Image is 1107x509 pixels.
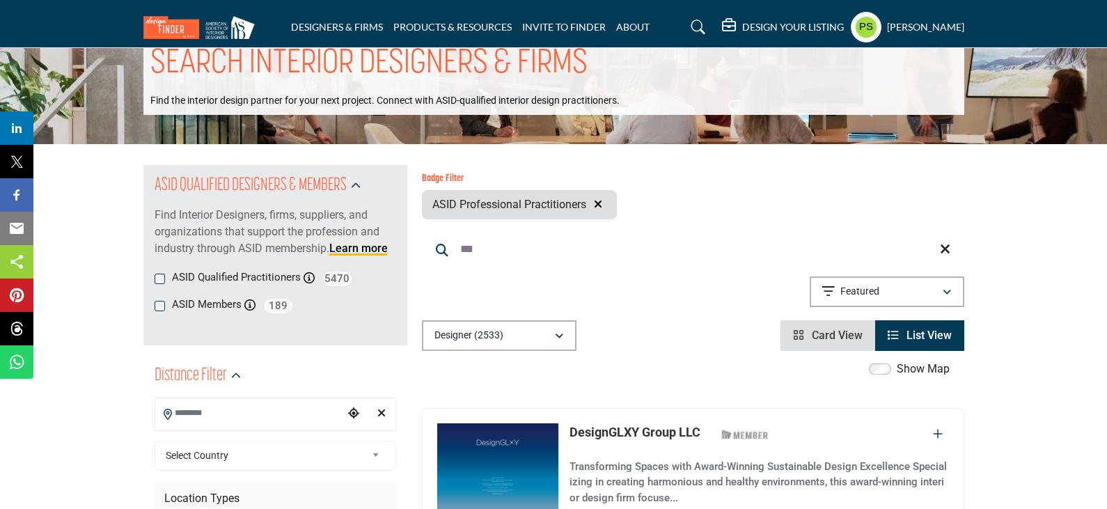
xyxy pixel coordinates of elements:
a: PRODUCTS & RESOURCES [393,21,512,33]
p: Designer (2533) [434,329,503,343]
label: ASID Members [172,297,242,313]
h2: Distance Filter [155,363,227,389]
h5: [PERSON_NAME] [887,20,964,34]
li: List View [875,320,964,351]
p: Find the interior design partner for your next project. Connect with ASID-qualified interior desi... [150,94,620,108]
div: Location Types [164,490,386,507]
a: View Card [793,329,863,342]
input: Search Keyword [422,233,964,266]
a: ABOUT [616,21,650,33]
h1: SEARCH INTERIOR DESIGNERS & FIRMS [150,42,588,86]
a: View List [888,329,952,342]
p: Featured [840,285,879,299]
a: Search [677,16,714,38]
p: DesignGLXY Group LLC [570,423,700,441]
label: Show Map [897,361,950,377]
a: Add To List [933,428,943,441]
a: Transforming Spaces with Award-Winning Sustainable Design Excellence Specializing in creating har... [570,451,949,506]
button: Designer (2533) [422,320,576,351]
span: ASID Professional Practitioners [432,196,586,213]
input: ASID Qualified Practitioners checkbox [155,274,165,284]
img: Site Logo [143,16,262,39]
img: ASID Members Badge Icon [714,426,776,444]
span: Select Country [166,447,366,464]
div: Clear search location [371,399,392,429]
span: List View [906,329,952,342]
div: DESIGN YOUR LISTING [722,19,844,36]
button: Featured [810,276,964,307]
p: Transforming Spaces with Award-Winning Sustainable Design Excellence Specializing in creating har... [570,459,949,506]
a: DESIGNERS & FIRMS [291,21,383,33]
a: Learn more [329,242,388,255]
li: Card View [780,320,875,351]
button: Show hide supplier dropdown [851,12,881,42]
a: DesignGLXY Group LLC [570,425,700,439]
div: Choose your current location [343,399,364,429]
span: 5470 [322,270,353,288]
label: ASID Qualified Practitioners [172,269,301,285]
input: ASID Members checkbox [155,301,165,311]
h6: Badge Filter [422,173,617,185]
h5: DESIGN YOUR LISTING [742,21,844,33]
p: Find Interior Designers, firms, suppliers, and organizations that support the profession and indu... [155,207,396,257]
span: 189 [262,297,294,315]
span: Card View [812,329,863,342]
a: INVITE TO FINDER [522,21,606,33]
input: Search Location [155,400,343,427]
h2: ASID QUALIFIED DESIGNERS & MEMBERS [155,173,347,198]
